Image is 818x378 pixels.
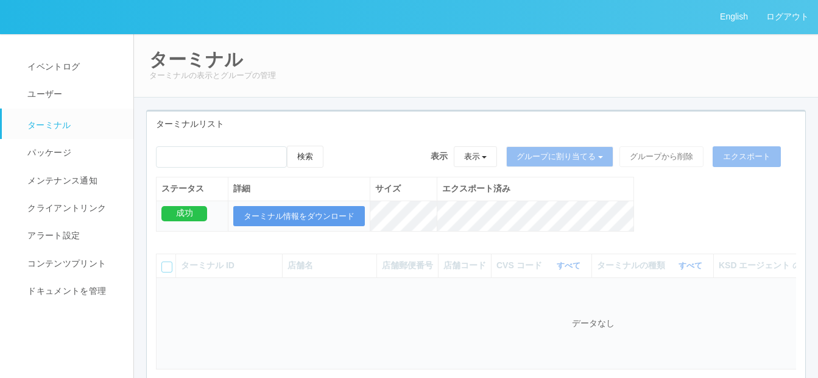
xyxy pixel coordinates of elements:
[24,176,97,185] span: メンテナンス通知
[287,260,313,270] span: 店舗名
[24,120,71,130] span: ターミナル
[597,259,668,272] span: ターミナルの種類
[713,146,781,167] button: エクスポート
[287,146,323,168] button: 検索
[24,286,106,296] span: ドキュメントを管理
[2,53,144,80] a: イベントログ
[554,260,587,272] button: すべて
[181,259,277,272] div: ターミナル ID
[619,146,703,167] button: グループから削除
[2,250,144,277] a: コンテンツプリント
[24,148,71,157] span: パッケージ
[24,62,80,71] span: イベントログ
[24,89,62,99] span: ユーザー
[161,182,223,195] div: ステータス
[2,80,144,108] a: ユーザー
[443,260,486,270] span: 店舗コード
[2,139,144,166] a: パッケージ
[431,150,448,163] span: 表示
[2,109,144,139] a: ターミナル
[2,277,144,305] a: ドキュメントを管理
[496,259,545,272] span: CVS コード
[2,167,144,194] a: メンテナンス通知
[382,260,433,270] span: 店舗郵便番号
[149,49,803,70] h2: ターミナル
[557,261,584,270] a: すべて
[2,194,144,222] a: クライアントリンク
[24,259,106,268] span: コンテンツプリント
[454,146,498,167] button: 表示
[147,112,805,137] div: ターミナルリスト
[161,206,207,221] div: 成功
[233,206,365,227] button: ターミナル情報をダウンロード
[2,222,144,249] a: アラート設定
[679,261,705,270] a: すべて
[24,203,106,213] span: クライアントリンク
[506,146,613,167] button: グループに割り当てる
[375,182,432,195] div: サイズ
[149,70,803,82] p: ターミナルの表示とグループの管理
[233,182,365,195] div: 詳細
[442,182,629,195] div: エクスポート済み
[24,230,80,240] span: アラート設定
[675,260,708,272] button: すべて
